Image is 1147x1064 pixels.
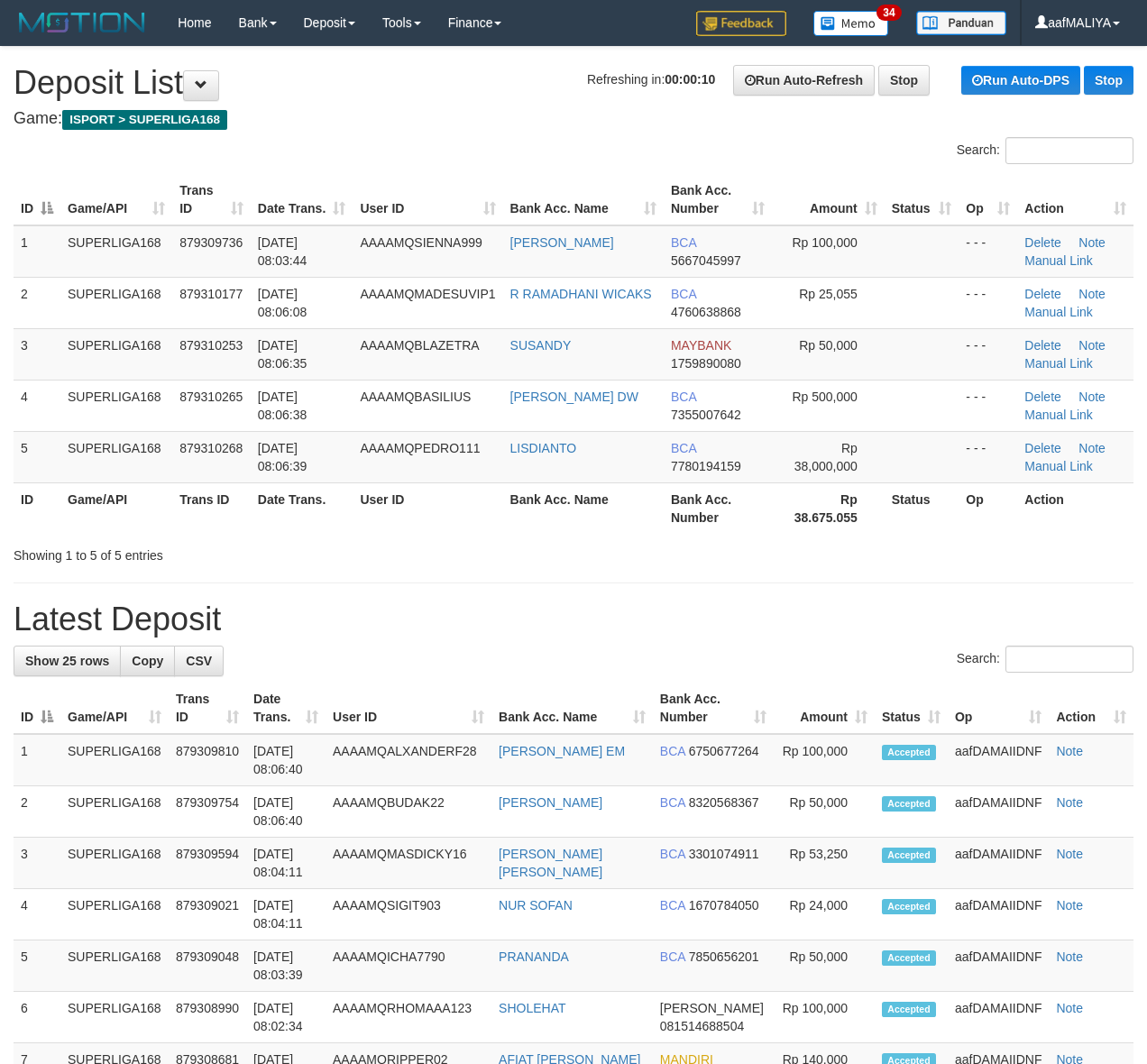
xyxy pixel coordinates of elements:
[169,992,246,1043] td: 879308990
[799,287,858,301] span: Rp 25,055
[14,174,60,225] th: ID: activate to sort column descending
[660,949,685,964] span: BCA
[510,390,638,404] a: [PERSON_NAME] DW
[1078,287,1106,301] a: Note
[1078,338,1106,353] a: Note
[948,889,1049,940] td: aafDAMAIIDNF
[957,137,1133,164] label: Search:
[499,1001,565,1015] a: SHOLEHAT
[510,287,652,301] a: R RAMADHANI WICAKS
[503,174,664,225] th: Bank Acc. Name: activate to sort column ascending
[14,646,121,676] a: Show 25 rows
[959,380,1017,431] td: - - -
[959,225,1017,278] td: - - -
[353,174,502,225] th: User ID: activate to sort column ascending
[60,734,169,786] td: SUPERLIGA168
[360,441,480,455] span: AAAAMQPEDRO111
[792,390,857,404] span: Rp 500,000
[1017,174,1133,225] th: Action: activate to sort column ascending
[499,898,573,913] a: NUR SOFAN
[799,338,858,353] span: Rp 50,000
[882,950,936,966] span: Accepted
[660,1019,744,1033] span: Copy 081514688504 to clipboard
[671,390,696,404] span: BCA
[882,848,936,863] span: Accepted
[60,482,172,534] th: Game/API
[1078,235,1106,250] a: Note
[360,235,482,250] span: AAAAMQSIENNA999
[360,338,479,353] span: AAAAMQBLAZETRA
[1017,482,1133,534] th: Action
[774,940,875,992] td: Rp 50,000
[14,786,60,838] td: 2
[246,992,326,1043] td: [DATE] 08:02:34
[948,940,1049,992] td: aafDAMAIIDNF
[689,898,759,913] span: Copy 1670784050 to clipboard
[179,235,243,250] span: 879309736
[948,786,1049,838] td: aafDAMAIIDNF
[689,847,759,861] span: Copy 3301074911 to clipboard
[671,338,731,353] span: MAYBANK
[794,441,858,473] span: Rp 38,000,000
[258,441,307,473] span: [DATE] 08:06:39
[326,889,491,940] td: AAAAMQSIGIT903
[14,482,60,534] th: ID
[875,683,948,734] th: Status: activate to sort column ascending
[1024,408,1093,422] a: Manual Link
[179,390,243,404] span: 879310265
[948,838,1049,889] td: aafDAMAIIDNF
[169,940,246,992] td: 879309048
[671,441,696,455] span: BCA
[1024,235,1060,250] a: Delete
[326,940,491,992] td: AAAAMQICHA7790
[251,482,353,534] th: Date Trans.
[172,174,251,225] th: Trans ID: activate to sort column ascending
[258,390,307,422] span: [DATE] 08:06:38
[660,795,685,810] span: BCA
[774,838,875,889] td: Rp 53,250
[948,992,1049,1043] td: aafDAMAIIDNF
[959,431,1017,482] td: - - -
[60,174,172,225] th: Game/API: activate to sort column ascending
[1084,66,1133,95] a: Stop
[499,795,602,810] a: [PERSON_NAME]
[14,889,60,940] td: 4
[1078,390,1106,404] a: Note
[251,174,353,225] th: Date Trans.: activate to sort column ascending
[246,734,326,786] td: [DATE] 08:06:40
[169,889,246,940] td: 879309021
[14,539,464,564] div: Showing 1 to 5 of 5 entries
[1056,795,1083,810] a: Note
[774,889,875,940] td: Rp 24,000
[882,1002,936,1017] span: Accepted
[1005,137,1133,164] input: Search:
[60,277,172,328] td: SUPERLIGA168
[246,683,326,734] th: Date Trans.: activate to sort column ascending
[360,287,495,301] span: AAAAMQMADESUVIP1
[689,795,759,810] span: Copy 8320568367 to clipboard
[959,482,1017,534] th: Op
[510,441,577,455] a: LISDIANTO
[664,174,772,225] th: Bank Acc. Number: activate to sort column ascending
[14,328,60,380] td: 3
[1056,1001,1083,1015] a: Note
[246,838,326,889] td: [DATE] 08:04:11
[671,305,741,319] span: Copy 4760638868 to clipboard
[671,408,741,422] span: Copy 7355007642 to clipboard
[510,235,614,250] a: [PERSON_NAME]
[774,683,875,734] th: Amount: activate to sort column ascending
[671,235,696,250] span: BCA
[14,992,60,1043] td: 6
[186,654,212,668] span: CSV
[60,328,172,380] td: SUPERLIGA168
[660,1001,764,1015] span: [PERSON_NAME]
[774,786,875,838] td: Rp 50,000
[326,734,491,786] td: AAAAMQALXANDERF28
[948,734,1049,786] td: aafDAMAIIDNF
[60,431,172,482] td: SUPERLIGA168
[14,940,60,992] td: 5
[882,796,936,812] span: Accepted
[25,654,109,668] span: Show 25 rows
[258,287,307,319] span: [DATE] 08:06:08
[1024,390,1060,404] a: Delete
